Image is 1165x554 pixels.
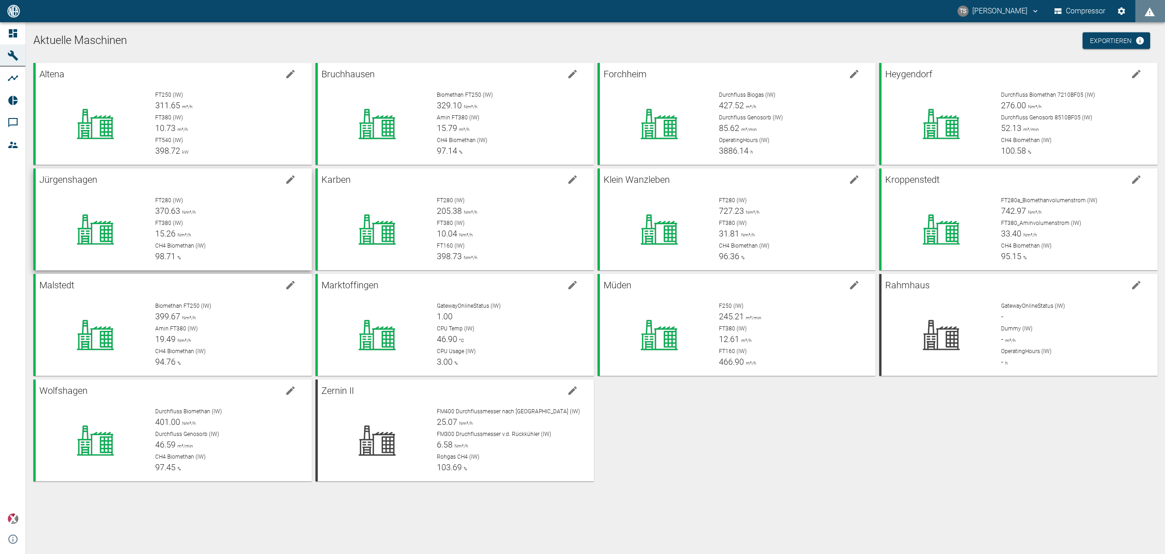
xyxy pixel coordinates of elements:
[437,229,457,238] span: 10.04
[437,348,476,355] span: CPU Usage (IW)
[719,325,747,332] span: FT380 (IW)
[719,303,743,309] span: F250 (IW)
[1001,197,1097,204] span: FT280a_Biomethanvolumenstrom (IW)
[885,174,939,185] span: Kroppenstedt
[1026,149,1031,155] span: %
[437,440,453,449] span: 6.58
[155,431,219,437] span: Durchfluss Genosorb (IW)
[719,311,744,321] span: 245.21
[39,280,74,291] span: Malstedt
[437,454,479,460] span: Rohgas CH4 (IW)
[176,338,191,343] span: Nm³/h
[462,104,477,109] span: Nm³/h
[1001,114,1092,121] span: Durchfluss Genosorb 8510BF05 (IW)
[604,174,670,185] span: Klein Wanzleben
[885,280,930,291] span: Rahmhaus
[437,114,479,121] span: Amin FT380 (IW)
[180,315,195,320] span: Nm³/h
[604,68,647,80] span: Forchheim
[437,220,465,226] span: FT380 (IW)
[719,251,739,261] span: 96.36
[155,334,176,344] span: 19.49
[281,276,300,294] button: edit machine
[845,276,863,294] button: edit machine
[155,440,176,449] span: 46.59
[956,3,1041,19] button: timo.streitbuerger@arcanum-energy.de
[845,65,863,83] button: edit machine
[1021,127,1039,132] span: m³/min
[719,229,739,238] span: 31.81
[739,255,744,260] span: %
[33,274,312,376] a: Malstedtedit machineBiomethan FT250 (IW)399.67Nm³/hAmin FT380 (IW)19.49Nm³/hCH4 Biomethan (IW)94.76%
[719,334,739,344] span: 12.61
[1001,220,1081,226] span: FT380_Aminvolumenstrom (IW)
[563,276,582,294] button: edit machine
[437,243,465,249] span: FT160 (IW)
[719,137,769,143] span: OperatingHours (IW)
[176,127,188,132] span: m³/h
[563,65,582,83] button: edit machine
[176,361,181,366] span: %
[1001,100,1026,110] span: 276.00
[1021,232,1037,237] span: Nm³/h
[457,338,464,343] span: °C
[1127,276,1146,294] button: edit machine
[437,357,453,367] span: 3.00
[437,146,457,156] span: 97.14
[155,114,183,121] span: FT380 (IW)
[155,146,180,156] span: 398.72
[744,315,762,320] span: m³/min
[1026,104,1041,109] span: Nm³/h
[180,210,195,215] span: Nm³/h
[453,443,468,448] span: Nm³/h
[719,348,747,355] span: FT160 (IW)
[437,206,462,216] span: 205.38
[176,232,191,237] span: Nm³/h
[155,100,180,110] span: 311.65
[155,197,183,204] span: FT280 (IW)
[39,385,88,396] span: Wolfshagen
[33,168,312,270] a: Jürgenshagenedit machineFT280 (IW)370.63Nm³/hFT380 (IW)15.26Nm³/hCH4 Biomethan (IW)98.71%
[437,197,465,204] span: FT280 (IW)
[180,149,189,155] span: kW
[281,381,300,400] button: edit machine
[749,149,753,155] span: h
[1001,206,1026,216] span: 742.97
[739,232,755,237] span: Nm³/h
[462,255,477,260] span: Nm³/h
[155,303,211,309] span: Biomethan FT250 (IW)
[563,381,582,400] button: edit machine
[739,338,751,343] span: m³/h
[180,104,192,109] span: m³/h
[1003,338,1015,343] span: m³/h
[1001,243,1052,249] span: CH4 Biomethan (IW)
[321,385,354,396] span: Zernin II
[437,92,493,98] span: Biomethan FT250 (IW)
[1001,251,1021,261] span: 95.15
[1003,361,1008,366] span: h
[33,63,312,165] a: Altenaedit machineFT250 (IW)311.65m³/hFT380 (IW)10.73m³/hFT540 (IW)398.72kW
[321,280,378,291] span: Marktoffingen
[176,255,181,260] span: %
[1001,348,1052,355] span: OperatingHours (IW)
[437,100,462,110] span: 329.10
[1127,170,1146,189] button: edit machine
[563,170,582,189] button: edit machine
[155,92,183,98] span: FT250 (IW)
[598,168,876,270] a: Klein Wanzlebenedit machineFT280 (IW)727.23Nm³/hFT380 (IW)31.81Nm³/hCH4 Biomethan (IW)96.36%
[744,104,756,109] span: m³/h
[885,68,932,80] span: Heygendorf
[1001,137,1052,143] span: CH4 Biomethan (IW)
[1001,303,1065,309] span: GatewayOnlineStatus (IW)
[1001,357,1003,367] span: -
[315,63,594,165] a: Bruchhausenedit machineBiomethan FT250 (IW)329.10Nm³/hAmin FT380 (IW)15.79m³/hCH4 Biomethan (IW)9...
[453,361,458,366] span: %
[437,251,462,261] span: 398.73
[155,417,180,427] span: 401.00
[155,251,176,261] span: 98.71
[437,462,462,472] span: 103.69
[321,68,375,80] span: Bruchhausen
[1001,311,1003,321] span: -
[155,137,183,143] span: FT540 (IW)
[1001,92,1095,98] span: Durchfluss Biomethan 7210BF05 (IW)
